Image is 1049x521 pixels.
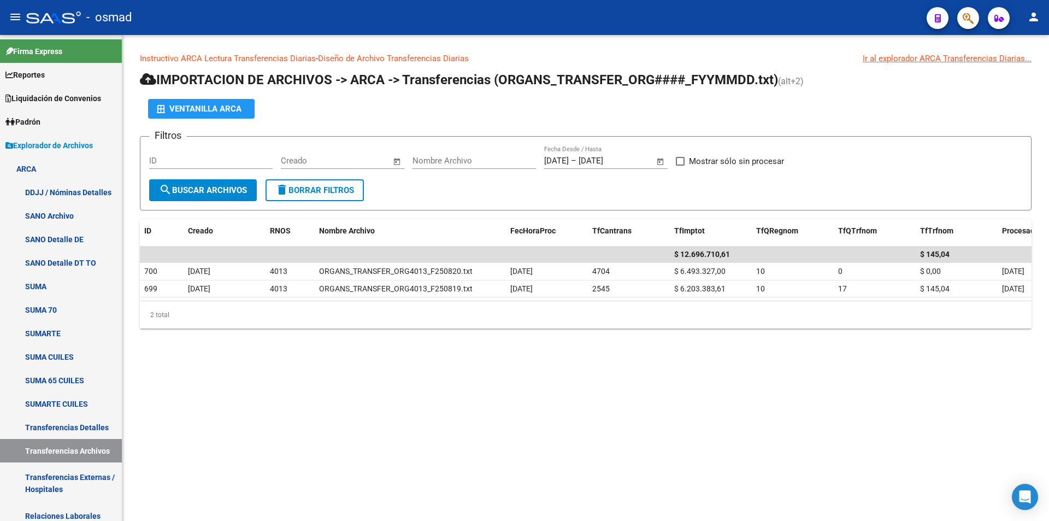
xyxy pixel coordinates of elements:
[756,267,765,276] span: 10
[188,267,210,276] span: [DATE]
[834,219,916,243] datatable-header-cell: TfQTrfnom
[159,183,172,196] mat-icon: search
[689,155,784,168] span: Mostrar sólo sin procesar
[838,267,842,276] span: 0
[159,185,247,195] span: Buscar Archivos
[157,99,246,119] div: Ventanilla ARCA
[838,226,877,235] span: TfQTrfnom
[5,139,93,151] span: Explorador de Archivos
[670,219,752,243] datatable-header-cell: TfImptot
[144,284,157,293] span: 699
[266,219,315,243] datatable-header-cell: RNOS
[756,226,798,235] span: TfQRegnom
[778,76,804,86] span: (alt+2)
[140,219,184,243] datatable-header-cell: ID
[920,284,950,293] span: $ 145,04
[920,250,950,259] span: $ 145,04
[506,219,588,243] datatable-header-cell: FecHoraProc
[315,219,506,243] datatable-header-cell: Nombre Archivo
[188,226,213,235] span: Creado
[655,155,667,168] button: Open calendar
[140,301,1032,329] div: 2 total
[188,284,210,293] span: [DATE]
[9,10,22,24] mat-icon: menu
[270,226,291,235] span: RNOS
[1002,226,1039,235] span: Procesado
[86,5,132,30] span: - osmad
[920,267,941,276] span: $ 0,00
[510,284,533,293] span: [DATE]
[319,267,473,276] span: ORGANS_TRANSFER_ORG4013_F250820.txt
[149,179,257,201] button: Buscar Archivos
[838,284,847,293] span: 17
[592,284,610,293] span: 2545
[863,52,1032,65] div: Ir al explorador ARCA Transferencias Diarias...
[140,52,1032,65] p: -
[1012,484,1038,510] div: Open Intercom Messenger
[270,267,287,276] span: 4013
[592,226,632,235] span: TfCantrans
[592,267,610,276] span: 4704
[5,69,45,81] span: Reportes
[318,54,469,63] a: Diseño de Archivo Transferencias Diarias
[319,284,473,293] span: ORGANS_TRANSFER_ORG4013_F250819.txt
[756,284,765,293] span: 10
[140,54,316,63] a: Instructivo ARCA Lectura Transferencias Diarias
[148,99,255,119] button: Ventanilla ARCA
[275,183,288,196] mat-icon: delete
[579,156,632,166] input: End date
[184,219,266,243] datatable-header-cell: Creado
[144,267,157,276] span: 700
[326,156,379,166] input: End date
[674,226,705,235] span: TfImptot
[916,219,998,243] datatable-header-cell: TfTrfnom
[1002,284,1024,293] span: [DATE]
[270,284,287,293] span: 4013
[281,156,316,166] input: Start date
[920,226,953,235] span: TfTrfnom
[752,219,834,243] datatable-header-cell: TfQRegnom
[510,226,556,235] span: FecHoraProc
[1002,267,1024,276] span: [DATE]
[140,72,778,87] span: IMPORTACION DE ARCHIVOS -> ARCA -> Transferencias (ORGANS_TRANSFER_ORG####_FYYMMDD.txt)
[319,226,375,235] span: Nombre Archivo
[674,250,730,259] span: $ 12.696.710,61
[588,219,670,243] datatable-header-cell: TfCantrans
[544,156,569,166] input: Start date
[391,155,404,168] button: Open calendar
[510,267,533,276] span: [DATE]
[149,128,187,143] h3: Filtros
[571,156,576,166] span: –
[5,92,101,104] span: Liquidación de Convenios
[5,116,40,128] span: Padrón
[5,45,62,57] span: Firma Express
[674,267,726,276] span: $ 6.493.327,00
[674,284,726,293] span: $ 6.203.383,61
[275,185,354,195] span: Borrar Filtros
[266,179,364,201] button: Borrar Filtros
[1027,10,1040,24] mat-icon: person
[144,226,151,235] span: ID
